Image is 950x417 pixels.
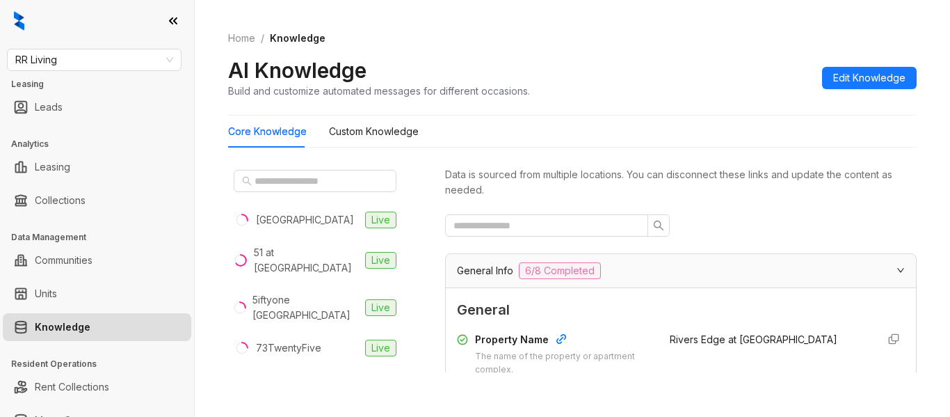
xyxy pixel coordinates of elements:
[11,231,194,244] h3: Data Management
[457,263,513,278] span: General Info
[475,332,653,350] div: Property Name
[3,280,191,308] li: Units
[35,373,109,401] a: Rent Collections
[365,299,396,316] span: Live
[228,84,530,98] div: Build and customize automated messages for different occasions.
[3,246,191,274] li: Communities
[35,93,63,121] a: Leads
[270,32,325,44] span: Knowledge
[329,124,419,139] div: Custom Knowledge
[475,350,653,377] div: The name of the property or apartment complex.
[457,299,905,321] span: General
[896,266,905,274] span: expanded
[228,124,307,139] div: Core Knowledge
[3,313,191,341] li: Knowledge
[15,49,173,70] span: RR Living
[833,70,905,86] span: Edit Knowledge
[35,187,86,214] a: Collections
[3,153,191,181] li: Leasing
[256,340,321,356] div: 73TwentyFive
[3,187,191,214] li: Collections
[35,246,92,274] a: Communities
[35,153,70,181] a: Leasing
[242,176,252,186] span: search
[254,245,360,276] div: 51 at [GEOGRAPHIC_DATA]
[3,373,191,401] li: Rent Collections
[252,292,360,323] div: 5iftyone [GEOGRAPHIC_DATA]
[519,262,601,279] span: 6/8 Completed
[822,67,917,89] button: Edit Knowledge
[35,313,90,341] a: Knowledge
[445,167,917,198] div: Data is sourced from multiple locations. You can disconnect these links and update the content as...
[14,11,24,31] img: logo
[365,252,396,269] span: Live
[11,138,194,150] h3: Analytics
[35,280,57,308] a: Units
[653,220,664,231] span: search
[365,212,396,228] span: Live
[256,212,354,228] div: [GEOGRAPHIC_DATA]
[11,78,194,91] h3: Leasing
[11,358,194,370] h3: Resident Operations
[228,57,367,84] h2: AI Knowledge
[3,93,191,121] li: Leads
[225,31,258,46] a: Home
[446,254,916,288] div: General Info6/8 Completed
[365,340,396,356] span: Live
[670,333,837,345] span: Rivers Edge at [GEOGRAPHIC_DATA]
[261,31,264,46] li: /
